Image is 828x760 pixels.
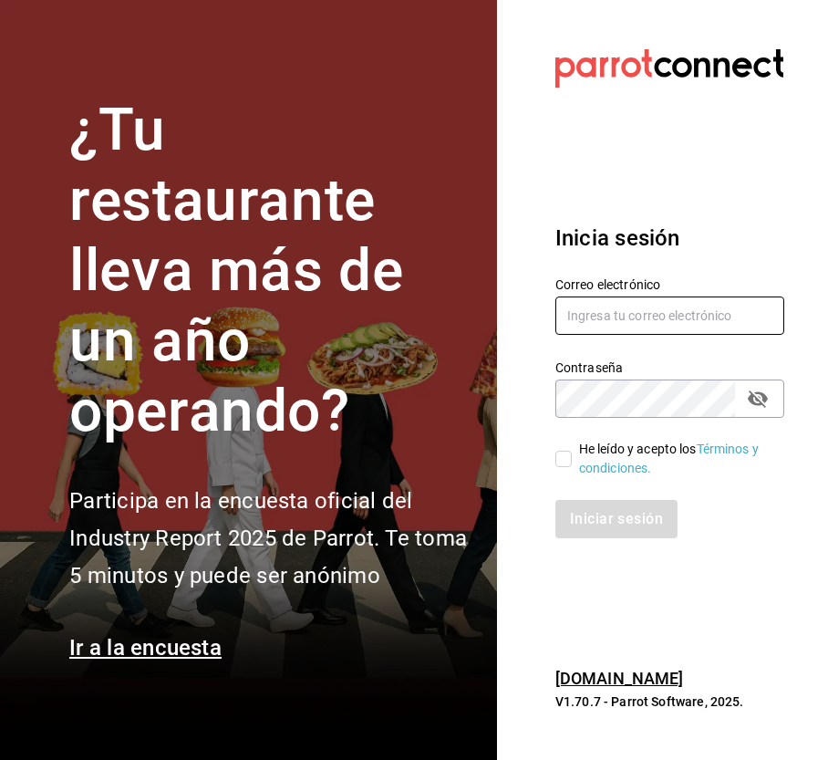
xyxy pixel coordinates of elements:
[555,222,784,255] h3: Inicia sesión
[555,278,784,291] label: Correo electrónico
[742,383,773,414] button: passwordField
[555,297,784,335] input: Ingresa tu correo electrónico
[579,440,770,478] div: He leído y acepto los
[555,361,784,374] label: Contraseña
[555,669,684,688] a: [DOMAIN_NAME]
[69,96,475,446] h1: ¿Tu restaurante lleva más de un año operando?
[69,635,222,661] a: Ir a la encuesta
[69,483,475,594] h2: Participa en la encuesta oficial del Industry Report 2025 de Parrot. Te toma 5 minutos y puede se...
[555,692,784,711] p: V1.70.7 - Parrot Software, 2025.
